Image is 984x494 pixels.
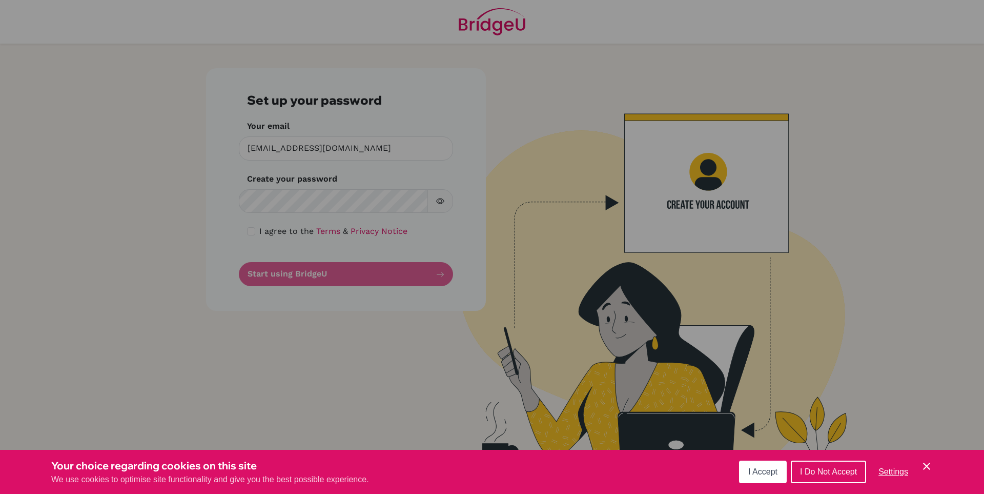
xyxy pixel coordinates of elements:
button: I Do Not Accept [791,461,866,483]
span: I Do Not Accept [800,467,857,476]
button: Settings [870,462,916,482]
span: I Accept [748,467,777,476]
button: I Accept [739,461,787,483]
button: Save and close [920,460,933,472]
p: We use cookies to optimise site functionality and give you the best possible experience. [51,473,369,486]
h3: Your choice regarding cookies on this site [51,458,369,473]
span: Settings [878,467,908,476]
